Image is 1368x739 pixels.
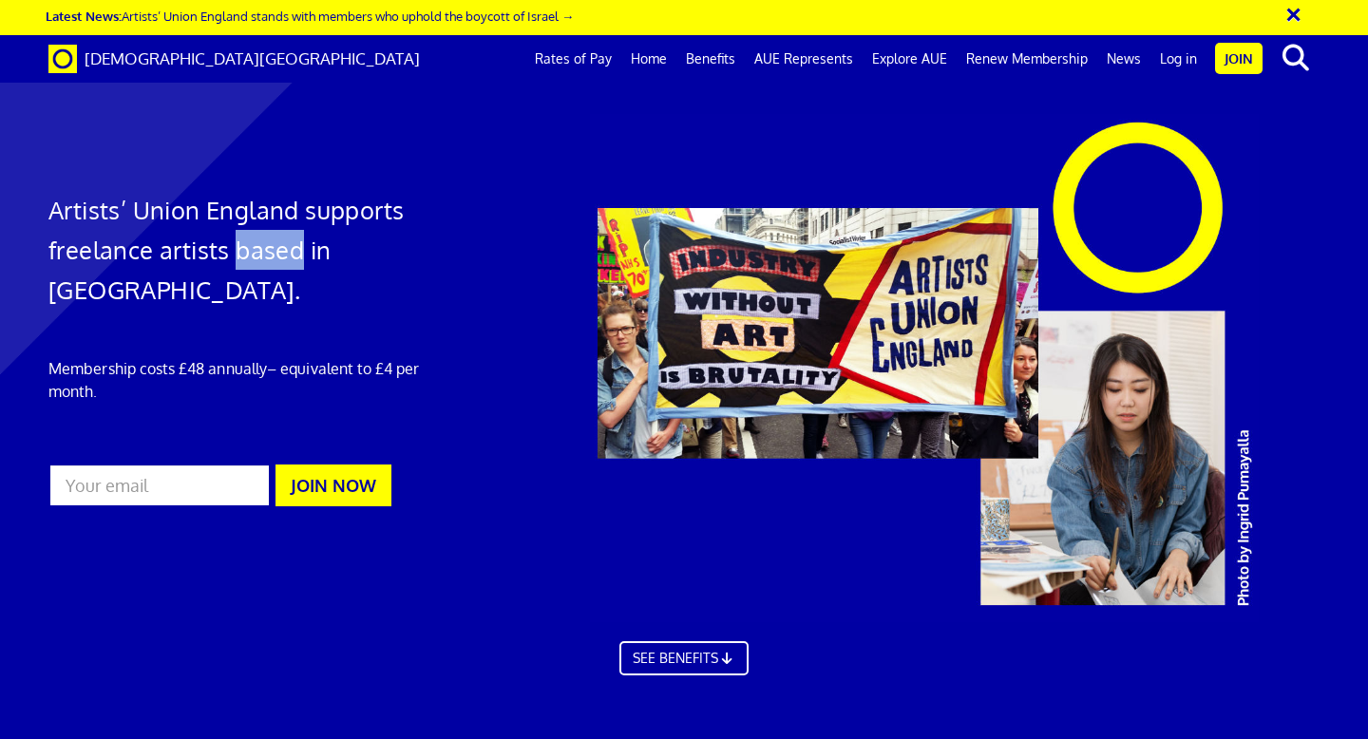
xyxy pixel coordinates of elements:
a: Join [1215,43,1263,74]
a: Explore AUE [863,35,957,83]
a: AUE Represents [745,35,863,83]
a: Log in [1150,35,1206,83]
h1: Artists’ Union England supports freelance artists based in [GEOGRAPHIC_DATA]. [48,190,453,310]
a: Latest News:Artists’ Union England stands with members who uphold the boycott of Israel → [46,8,574,24]
span: [DEMOGRAPHIC_DATA][GEOGRAPHIC_DATA] [85,48,420,68]
a: Renew Membership [957,35,1097,83]
strong: Latest News: [46,8,122,24]
button: JOIN NOW [275,464,391,506]
a: News [1097,35,1150,83]
input: Your email [48,464,271,507]
button: search [1266,38,1324,78]
a: Benefits [676,35,745,83]
a: Rates of Pay [525,35,621,83]
p: Membership costs £48 annually – equivalent to £4 per month. [48,357,453,403]
a: Brand [DEMOGRAPHIC_DATA][GEOGRAPHIC_DATA] [34,35,434,83]
a: Home [621,35,676,83]
a: SEE BENEFITS [619,641,749,675]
